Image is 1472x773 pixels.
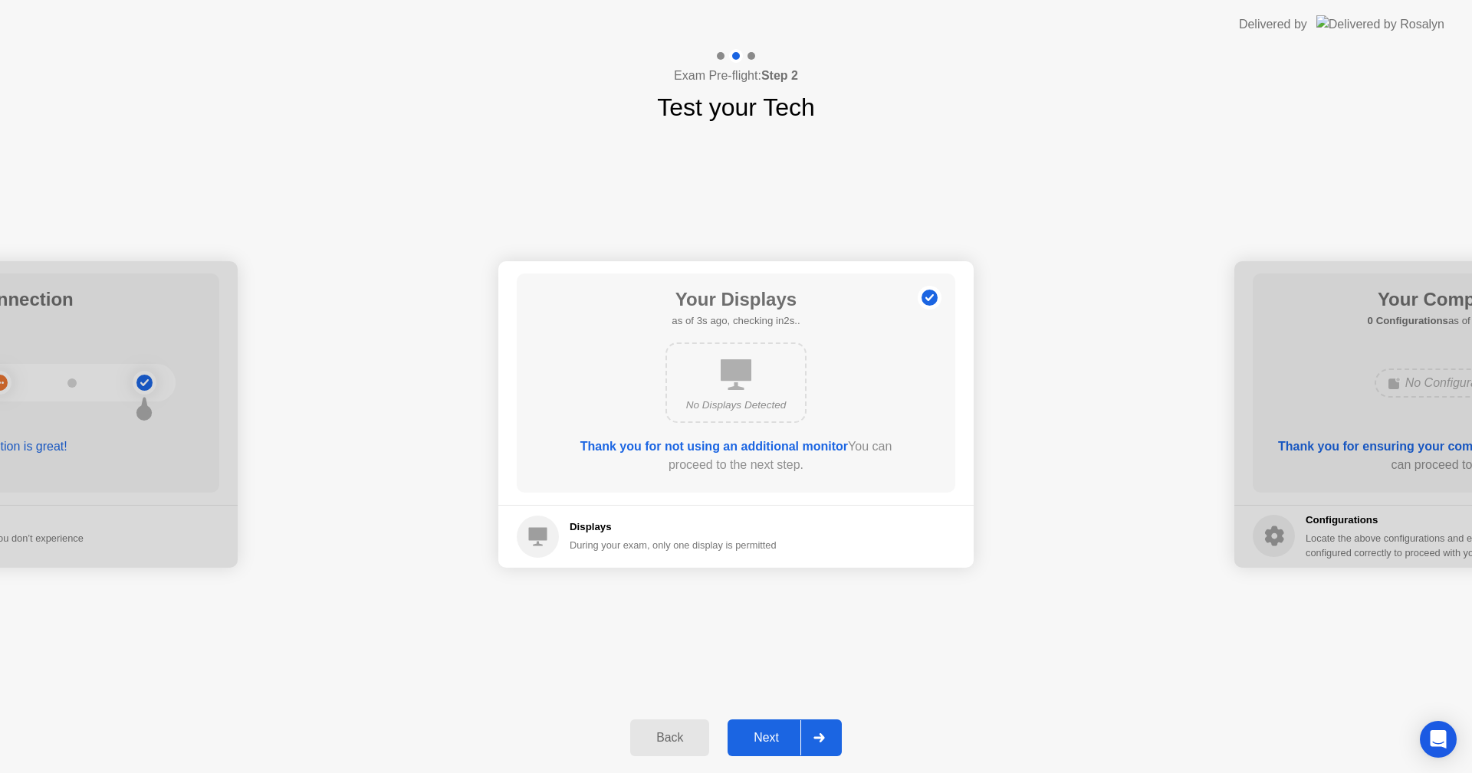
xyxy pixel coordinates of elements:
div: Open Intercom Messenger [1420,721,1457,758]
div: During your exam, only one display is permitted [570,538,777,552]
img: Delivered by Rosalyn [1316,15,1444,33]
h1: Test your Tech [657,89,815,126]
div: Next [732,731,800,745]
b: Step 2 [761,69,798,82]
div: No Displays Detected [679,398,793,413]
div: Back [635,731,705,745]
b: Thank you for not using an additional monitor [580,440,848,453]
h1: Your Displays [672,286,800,313]
h5: Displays [570,519,777,535]
button: Back [630,719,709,756]
div: Delivered by [1239,15,1307,34]
h5: as of 3s ago, checking in2s.. [672,313,800,329]
h4: Exam Pre-flight: [674,67,798,85]
div: You can proceed to the next step. [560,437,912,474]
button: Next [728,719,842,756]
